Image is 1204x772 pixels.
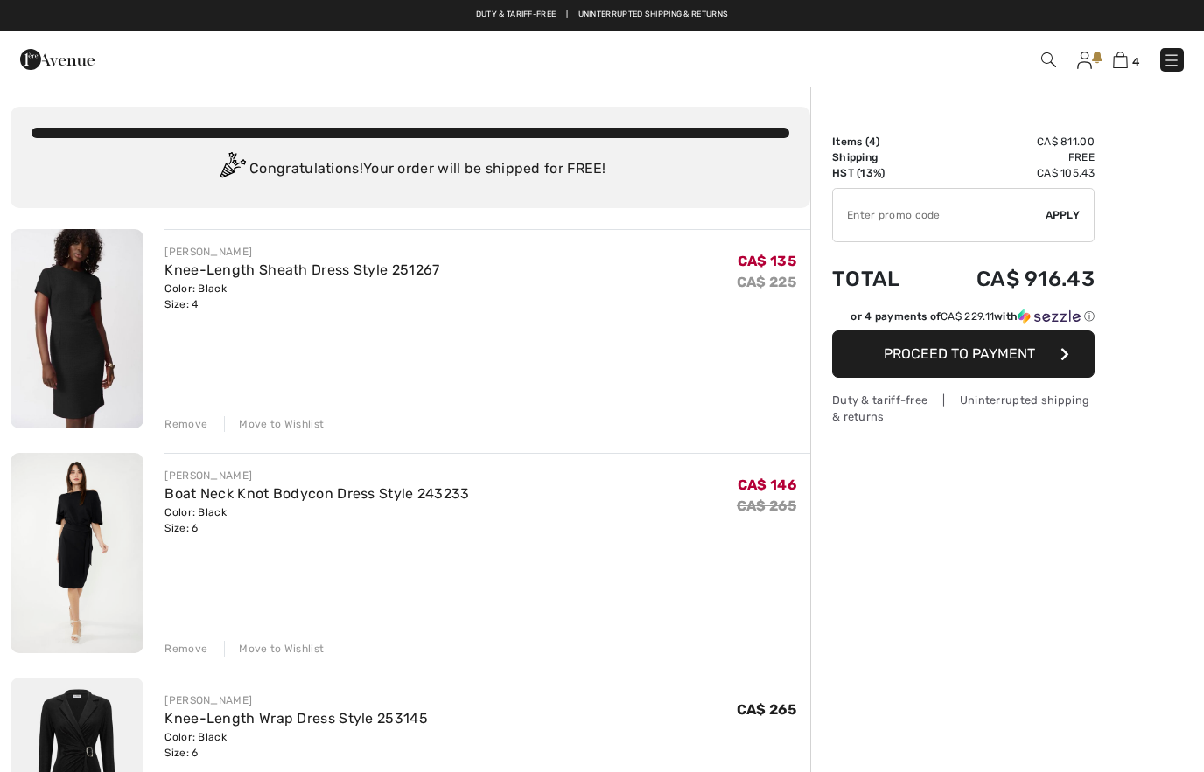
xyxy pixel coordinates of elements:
div: Color: Black Size: 4 [164,281,439,312]
div: or 4 payments ofCA$ 229.11withSezzle Click to learn more about Sezzle [832,309,1095,330]
td: Items ( ) [832,134,927,150]
span: 4 [869,136,876,148]
td: CA$ 105.43 [927,165,1095,181]
td: HST (13%) [832,165,927,181]
td: Free [927,150,1095,165]
span: Apply [1046,207,1081,223]
td: CA$ 811.00 [927,134,1095,150]
div: Color: Black Size: 6 [164,729,428,761]
a: 4 [1113,49,1139,70]
td: CA$ 916.43 [927,249,1095,309]
span: CA$ 135 [738,253,796,269]
div: Color: Black Size: 6 [164,504,469,536]
s: CA$ 265 [737,497,796,514]
a: 1ère Avenue [20,50,94,66]
div: Remove [164,641,207,657]
td: Shipping [832,150,927,165]
div: [PERSON_NAME] [164,468,469,483]
div: Congratulations! Your order will be shipped for FREE! [31,152,789,187]
img: Shopping Bag [1113,52,1128,68]
span: CA$ 229.11 [941,310,994,323]
img: Boat Neck Knot Bodycon Dress Style 243233 [10,453,143,652]
img: Sezzle [1018,309,1081,324]
div: Duty & tariff-free | Uninterrupted shipping & returns [832,392,1095,425]
div: Move to Wishlist [224,416,324,432]
img: Search [1041,52,1056,67]
img: Menu [1163,52,1180,69]
input: Promo code [833,189,1046,241]
a: Boat Neck Knot Bodycon Dress Style 243233 [164,485,469,502]
span: CA$ 146 [738,476,796,493]
a: Knee-Length Wrap Dress Style 253145 [164,710,428,727]
span: Proceed to Payment [884,345,1035,362]
a: Knee-Length Sheath Dress Style 251267 [164,261,439,278]
button: Proceed to Payment [832,330,1095,378]
s: CA$ 225 [737,274,796,290]
div: or 4 payments of with [850,309,1095,324]
div: Move to Wishlist [224,641,324,657]
div: Remove [164,416,207,432]
img: Congratulation2.svg [214,152,249,187]
img: 1ère Avenue [20,42,94,77]
span: 4 [1132,55,1139,68]
img: My Info [1077,52,1092,69]
img: Knee-Length Sheath Dress Style 251267 [10,229,143,428]
span: CA$ 265 [737,701,796,718]
div: [PERSON_NAME] [164,244,439,260]
td: Total [832,249,927,309]
div: [PERSON_NAME] [164,692,428,708]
